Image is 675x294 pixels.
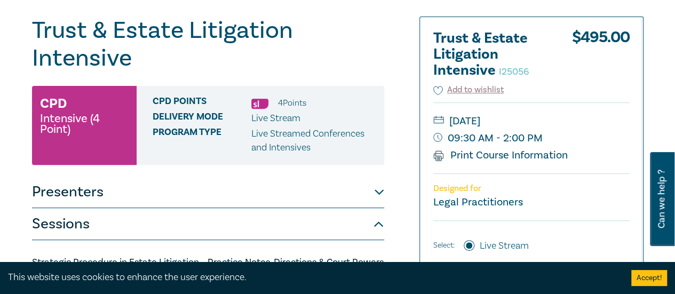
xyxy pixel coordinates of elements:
[572,30,630,84] div: $ 495.00
[32,208,384,240] button: Sessions
[433,148,568,162] a: Print Course Information
[32,176,384,208] button: Presenters
[433,84,504,96] button: Add to wishlist
[433,195,523,209] small: Legal Practitioners
[153,127,251,155] span: Program type
[32,17,384,72] h1: Trust & Estate Litigation Intensive
[32,256,384,282] h5: Strategic Procedure in Estate Litigation – Practice Notes, Directions & Court Powers
[433,113,630,130] small: [DATE]
[251,99,268,109] img: Substantive Law
[40,94,67,113] h3: CPD
[433,30,551,78] h2: Trust & Estate Litigation Intensive
[251,127,376,155] p: Live Streamed Conferences and Intensives
[8,271,615,284] div: This website uses cookies to enhance the user experience.
[433,184,630,194] p: Designed for
[499,66,529,78] small: I25056
[433,240,455,251] span: Select:
[480,239,529,253] label: Live Stream
[656,158,666,240] span: Can we help ?
[251,112,300,124] span: Live Stream
[631,270,667,286] button: Accept cookies
[433,130,630,147] small: 09:30 AM - 2:00 PM
[40,113,129,134] small: Intensive (4 Point)
[153,112,251,125] span: Delivery Mode
[278,96,306,110] li: 4 Point s
[153,96,251,110] span: CPD Points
